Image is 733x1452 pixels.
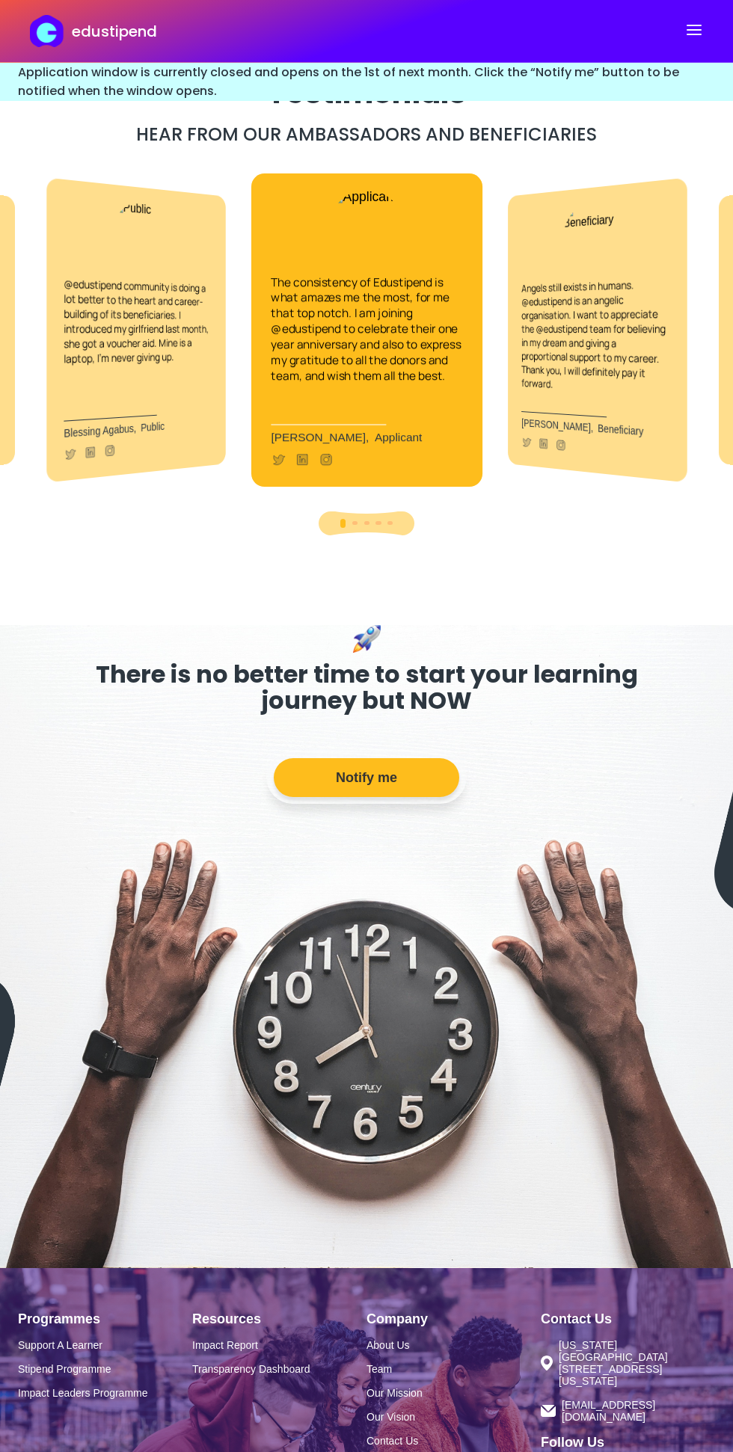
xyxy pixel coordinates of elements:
[563,200,620,271] img: Beneficiary
[18,1363,192,1375] a: Stipend Programme
[141,420,165,434] span: Public
[64,276,209,366] span: @edustipend community is doing a lot better to the heart and career-building of its beneficiaries...
[366,1311,541,1327] h1: Company
[30,15,156,47] a: edustipend logoedustipend
[271,274,461,383] span: The consistency of Edustipend is what amazes me the most, for me that top notch. I am joining @ed...
[541,1356,553,1371] img: Wisconsin Ave, Suite 700 Chevy Chase, Maryland 20815
[30,15,70,47] img: edustipend logo
[541,1311,715,1327] h1: Contact Us
[192,1311,366,1327] h1: Resources
[64,446,76,461] img: twitter
[18,1339,192,1351] a: Support A Learner
[319,452,334,467] img: instagram
[541,1435,715,1451] h1: Follow Us
[366,1363,541,1375] a: Team
[192,1339,366,1351] a: Impact Report
[541,1399,715,1423] a: [EMAIL_ADDRESS][DOMAIN_NAME]
[521,416,669,439] p: [PERSON_NAME] ,
[521,277,666,391] span: Angels still exists in humans. @edustipend is an angelic organisation. I want to appreciate the @...
[366,1387,541,1399] a: Our Mission
[366,1435,541,1447] a: Contact Us
[521,435,532,449] img: twitter
[112,200,169,271] img: Public
[598,422,643,437] span: Beneficiary
[271,431,462,444] p: [PERSON_NAME] ,
[271,452,286,467] img: twitter
[274,758,459,797] button: Notify me
[538,437,548,451] img: linkedin
[84,445,96,460] img: linkedin
[541,1339,715,1387] a: [US_STATE][GEOGRAPHIC_DATA][STREET_ADDRESS][US_STATE]
[685,21,703,39] img: menu-close
[72,20,157,43] p: edustipend
[559,1339,715,1387] span: [US_STATE][GEOGRAPHIC_DATA][STREET_ADDRESS][US_STATE]
[295,452,310,467] img: linkedin
[192,1363,366,1375] a: Transparency Dashboard
[64,416,212,439] p: Blessing Agabus ,
[136,121,597,147] h3: Hear from our ambassadors and beneficiaries
[562,1399,715,1423] span: [EMAIL_ADDRESS][DOMAIN_NAME]
[18,1387,192,1399] a: Impact Leaders Programme
[366,1339,541,1351] a: About Us
[60,661,673,713] h1: There is no better time to start your learning journey but NOW
[714,689,733,914] img: blobRight
[555,438,566,452] img: instagram
[366,1411,541,1423] a: Our Vision
[330,190,404,264] img: Applicant
[104,443,116,458] img: instagram
[375,431,422,444] span: Applicant
[352,624,381,653] img: rocket_emoji
[18,1311,192,1327] h1: Programmes
[541,1405,556,1417] img: contact@edustipend.com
